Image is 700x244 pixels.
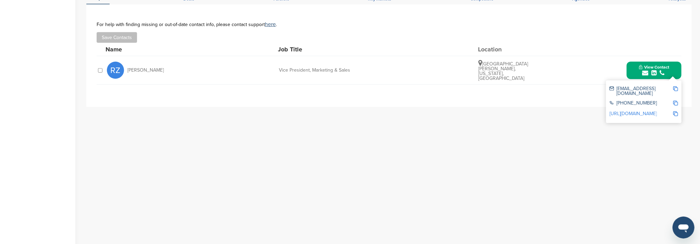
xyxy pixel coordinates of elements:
iframe: Button to launch messaging window [673,217,695,239]
a: [URL][DOMAIN_NAME] [610,111,657,117]
span: View Contact [639,65,669,70]
div: [EMAIL_ADDRESS][DOMAIN_NAME] [610,86,673,96]
div: Name [106,46,181,52]
span: [GEOGRAPHIC_DATA][PERSON_NAME], [US_STATE], [GEOGRAPHIC_DATA] [479,61,528,81]
img: Copy [673,111,678,116]
div: For help with finding missing or out-of-date contact info, please contact support . [97,22,681,27]
img: Copy [673,101,678,106]
span: RZ [107,62,124,79]
div: Job Title [278,46,381,52]
div: [PHONE_NUMBER] [610,101,673,107]
span: [PERSON_NAME] [127,68,164,73]
a: here [265,21,276,28]
button: Save Contacts [97,32,137,43]
div: Location [478,46,529,52]
button: View Contact [631,60,677,81]
div: Vice President, Marketing & Sales [279,68,382,73]
img: Copy [673,86,678,91]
